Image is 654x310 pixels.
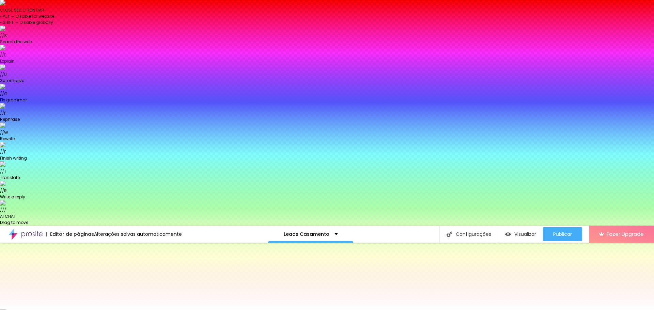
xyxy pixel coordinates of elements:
[284,232,329,236] p: Leads Casamento
[514,231,536,237] span: Visualizar
[439,226,498,243] div: Configurações
[505,231,511,237] img: view-1.svg
[553,231,572,237] span: Publicar
[498,227,543,241] button: Visualizar
[46,232,94,236] div: Editor de páginas
[543,227,582,241] button: Publicar
[589,226,654,243] button: Fazer Upgrade
[607,231,644,237] span: Fazer Upgrade
[447,231,452,237] img: Icone
[94,232,182,236] div: Alterações salvas automaticamente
